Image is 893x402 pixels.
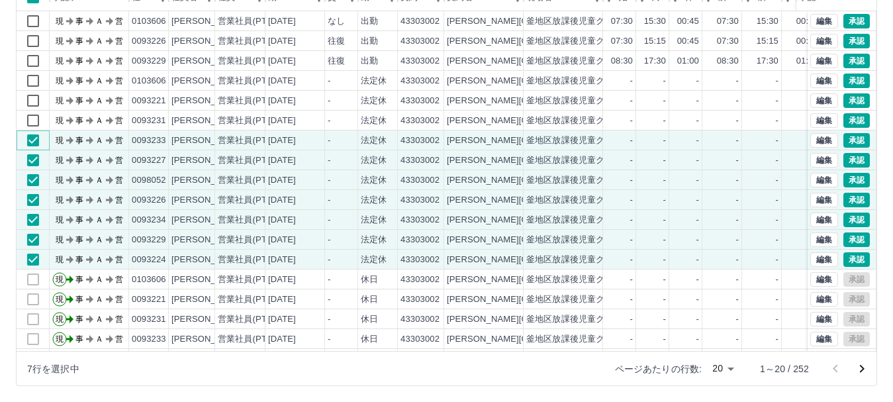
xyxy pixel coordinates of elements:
[400,194,440,207] div: 43303002
[447,75,610,87] div: [PERSON_NAME][GEOGRAPHIC_DATA]
[526,194,683,207] div: 釜地区放課後児童クラブ（第一・第二）
[171,55,244,68] div: [PERSON_NAME]
[696,134,699,147] div: -
[400,274,440,286] div: 43303002
[736,194,739,207] div: -
[75,96,83,105] text: 事
[171,35,244,48] div: [PERSON_NAME]
[328,115,330,127] div: -
[447,234,610,246] div: [PERSON_NAME][GEOGRAPHIC_DATA]
[796,55,818,68] div: 01:00
[132,75,166,87] div: 0103606
[400,95,440,107] div: 43303002
[611,35,633,48] div: 07:30
[696,234,699,246] div: -
[796,15,818,28] div: 00:45
[810,252,838,267] button: 編集
[171,174,244,187] div: [PERSON_NAME]
[115,156,123,165] text: 営
[361,214,387,226] div: 法定休
[95,36,103,46] text: Ａ
[400,134,440,147] div: 43303002
[757,15,778,28] div: 15:30
[696,115,699,127] div: -
[447,55,610,68] div: [PERSON_NAME][GEOGRAPHIC_DATA]
[268,55,296,68] div: [DATE]
[526,174,683,187] div: 釜地区放課後児童クラブ（第一・第二）
[132,194,166,207] div: 0093226
[328,234,330,246] div: -
[810,14,838,28] button: 編集
[776,214,778,226] div: -
[56,176,64,185] text: 現
[268,254,296,266] div: [DATE]
[171,194,244,207] div: [PERSON_NAME]
[526,95,683,107] div: 釜地区放課後児童クラブ（第一・第二）
[75,76,83,85] text: 事
[810,332,838,346] button: 編集
[526,234,683,246] div: 釜地区放課後児童クラブ（第一・第二）
[663,274,666,286] div: -
[849,356,875,382] button: 次のページへ
[56,76,64,85] text: 現
[400,174,440,187] div: 43303002
[810,193,838,207] button: 編集
[644,15,666,28] div: 15:30
[843,213,870,227] button: 承認
[132,115,166,127] div: 0093231
[736,174,739,187] div: -
[843,193,870,207] button: 承認
[810,54,838,68] button: 編集
[132,234,166,246] div: 0093229
[717,55,739,68] div: 08:30
[171,254,244,266] div: [PERSON_NAME]
[171,95,244,107] div: [PERSON_NAME]
[218,35,287,48] div: 営業社員(PT契約)
[400,234,440,246] div: 43303002
[776,254,778,266] div: -
[218,174,287,187] div: 営業社員(PT契約)
[268,293,296,306] div: [DATE]
[268,194,296,207] div: [DATE]
[843,153,870,168] button: 承認
[630,293,633,306] div: -
[696,194,699,207] div: -
[328,174,330,187] div: -
[736,115,739,127] div: -
[843,173,870,187] button: 承認
[56,235,64,244] text: 現
[843,34,870,48] button: 承認
[736,154,739,167] div: -
[630,254,633,266] div: -
[796,35,818,48] div: 00:45
[663,115,666,127] div: -
[400,214,440,226] div: 43303002
[115,215,123,225] text: 営
[171,293,244,306] div: [PERSON_NAME]
[115,116,123,125] text: 営
[630,95,633,107] div: -
[447,115,610,127] div: [PERSON_NAME][GEOGRAPHIC_DATA]
[218,75,287,87] div: 営業社員(PT契約)
[707,359,739,378] div: 20
[132,274,166,286] div: 0103606
[328,154,330,167] div: -
[447,35,610,48] div: [PERSON_NAME][GEOGRAPHIC_DATA]
[447,194,610,207] div: [PERSON_NAME][GEOGRAPHIC_DATA]
[132,95,166,107] div: 0093221
[132,214,166,226] div: 0093234
[268,154,296,167] div: [DATE]
[736,214,739,226] div: -
[663,194,666,207] div: -
[630,194,633,207] div: -
[132,293,166,306] div: 0093221
[630,115,633,127] div: -
[56,36,64,46] text: 現
[268,75,296,87] div: [DATE]
[630,134,633,147] div: -
[736,95,739,107] div: -
[171,115,244,127] div: [PERSON_NAME]
[115,56,123,66] text: 営
[526,55,683,68] div: 釜地区放課後児童クラブ（第一・第二）
[95,116,103,125] text: Ａ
